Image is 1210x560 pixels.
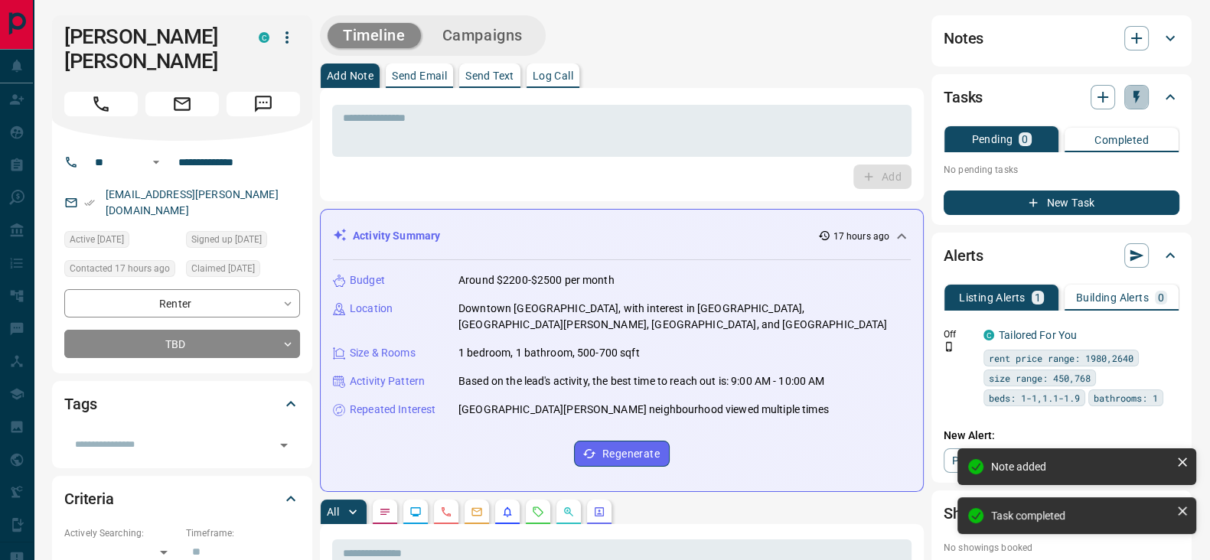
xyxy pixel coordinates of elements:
span: Signed up [DATE] [191,232,262,247]
svg: Listing Alerts [501,506,514,518]
div: Renter [64,289,300,317]
div: Mon Oct 13 2025 [186,260,300,282]
svg: Agent Actions [593,506,605,518]
span: beds: 1-1,1.1-1.9 [989,390,1080,405]
h2: Tasks [944,85,983,109]
span: Email [145,92,219,116]
p: All [327,506,339,517]
div: Note added [991,461,1170,473]
span: Active [DATE] [70,232,124,247]
span: Call [64,92,138,116]
div: TBD [64,330,300,358]
h2: Alerts [944,243,983,268]
p: [GEOGRAPHIC_DATA][PERSON_NAME] neighbourhood viewed multiple times [458,402,829,418]
p: No showings booked [944,541,1179,555]
p: Listing Alerts [959,292,1026,303]
svg: Opportunities [563,506,575,518]
span: bathrooms: 1 [1094,390,1158,405]
p: Send Email [392,70,447,81]
button: Timeline [328,23,421,48]
div: Criteria [64,480,300,517]
h1: [PERSON_NAME] [PERSON_NAME] [64,24,236,73]
p: No pending tasks [944,158,1179,181]
p: 0 [1158,292,1164,303]
div: Mon Oct 13 2025 [64,231,178,252]
p: Timeframe: [186,526,300,540]
p: Completed [1094,135,1149,145]
div: Task completed [991,510,1170,522]
button: Campaigns [427,23,538,48]
button: New Task [944,190,1179,215]
p: Activity Pattern [350,373,425,389]
p: 1 [1035,292,1041,303]
div: Showings [944,495,1179,532]
p: Building Alerts [1076,292,1149,303]
span: Claimed [DATE] [191,261,255,276]
p: Log Call [533,70,573,81]
span: rent price range: 1980,2640 [989,350,1133,366]
p: Based on the lead's activity, the best time to reach out is: 9:00 AM - 10:00 AM [458,373,824,389]
svg: Push Notification Only [944,341,954,352]
p: Activity Summary [353,228,440,244]
span: size range: 450,768 [989,370,1091,386]
div: condos.ca [983,330,994,340]
svg: Lead Browsing Activity [409,506,422,518]
h2: Tags [64,392,96,416]
p: 0 [1022,134,1028,145]
div: Alerts [944,237,1179,274]
div: condos.ca [259,32,269,43]
svg: Requests [532,506,544,518]
div: Tue Oct 14 2025 [64,260,178,282]
p: Budget [350,272,385,288]
h2: Showings [944,501,1009,526]
p: 17 hours ago [833,230,889,243]
p: Actively Searching: [64,526,178,540]
p: Add Note [327,70,373,81]
button: Open [273,435,295,456]
svg: Email Verified [84,197,95,208]
a: Property [944,448,1022,473]
div: Tags [64,386,300,422]
p: New Alert: [944,428,1179,444]
span: Message [227,92,300,116]
p: Location [350,301,393,317]
div: Mon Oct 13 2025 [186,231,300,252]
button: Regenerate [574,441,670,467]
svg: Emails [471,506,483,518]
p: 1 bedroom, 1 bathroom, 500-700 sqft [458,345,640,361]
p: Send Text [465,70,514,81]
p: Off [944,327,974,341]
svg: Notes [379,506,391,518]
h2: Notes [944,26,983,50]
p: Size & Rooms [350,345,416,361]
div: Notes [944,20,1179,57]
p: Repeated Interest [350,402,435,418]
div: Tasks [944,79,1179,116]
svg: Calls [440,506,452,518]
span: Contacted 17 hours ago [70,261,170,276]
h2: Criteria [64,487,114,511]
button: Open [147,153,165,171]
a: [EMAIL_ADDRESS][PERSON_NAME][DOMAIN_NAME] [106,188,279,217]
a: Tailored For You [999,329,1077,341]
div: Activity Summary17 hours ago [333,222,911,250]
p: Pending [971,134,1013,145]
p: Downtown [GEOGRAPHIC_DATA], with interest in [GEOGRAPHIC_DATA], [GEOGRAPHIC_DATA][PERSON_NAME], [... [458,301,911,333]
p: Around $2200-$2500 per month [458,272,615,288]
